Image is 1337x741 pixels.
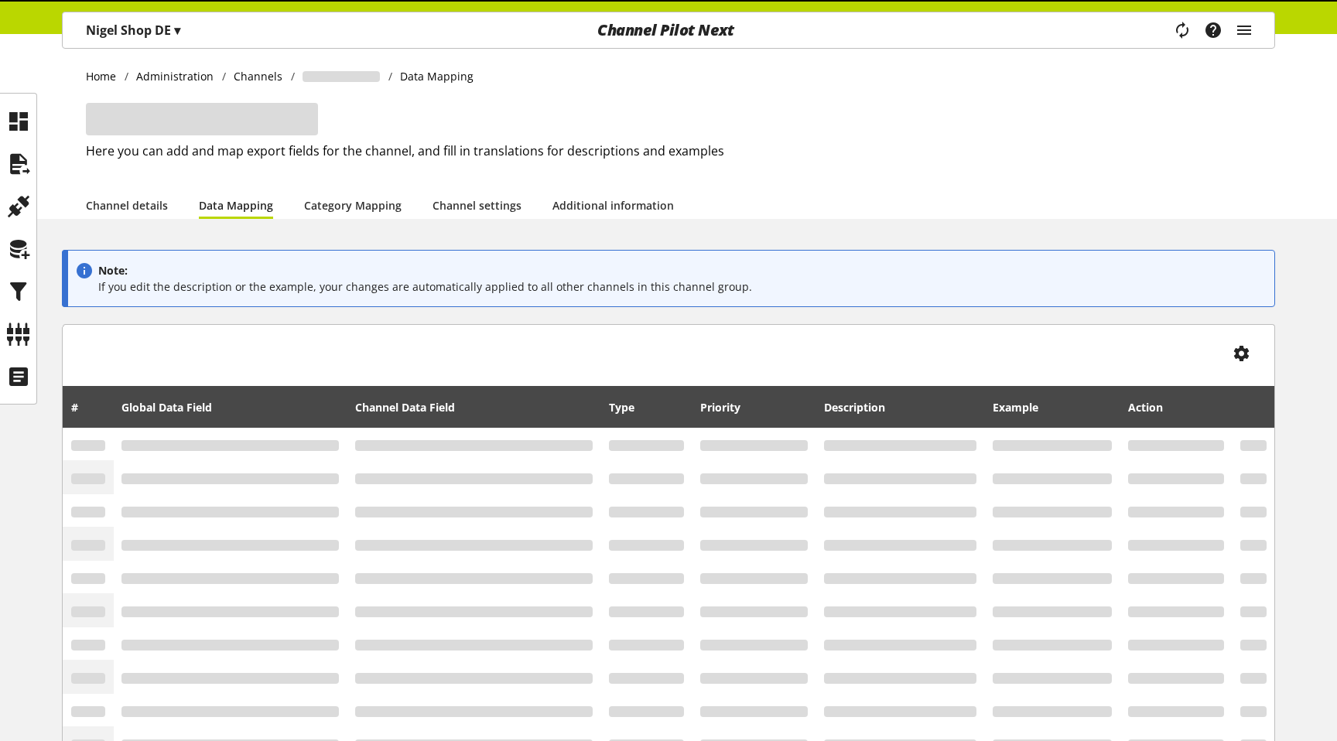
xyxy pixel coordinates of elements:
[355,391,593,422] div: Channel Data Field
[824,391,977,422] div: Description
[98,263,128,278] b: Note:
[552,197,674,213] a: Additional information
[86,142,1275,160] h2: Here you can add and map export fields for the channel, and fill in translations for descriptions...
[86,21,180,39] p: Nigel Shop DE
[86,197,168,213] a: Channel details
[98,262,1267,295] div: If you edit the description or the example, your changes are automatically applied to all other c...
[174,22,180,39] span: ▾
[71,391,106,422] div: #
[226,68,291,84] a: Channels
[700,391,808,422] div: Priority
[993,391,1112,422] div: Example
[433,197,521,213] a: Channel settings
[304,197,402,213] a: Category Mapping
[121,391,339,422] div: Global Data Field
[128,68,222,84] a: Administration
[1128,391,1223,422] div: Action
[86,68,125,84] a: Home
[609,391,684,422] div: Type
[199,197,273,213] a: Data Mapping
[62,12,1275,49] nav: main navigation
